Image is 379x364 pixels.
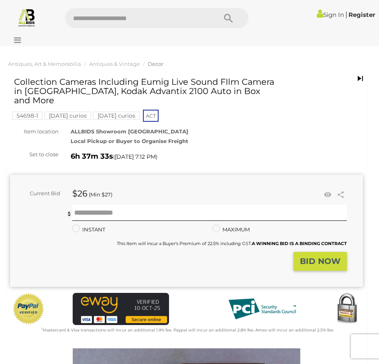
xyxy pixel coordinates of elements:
[317,11,344,18] a: Sign In
[331,293,363,325] img: Secured by Rapid SSL
[4,150,65,159] div: Set to close
[71,152,113,161] strong: 6h 37m 33s
[12,112,43,119] a: 54698-1
[89,61,140,67] a: Antiques & Vintage
[73,293,169,325] img: eWAY Payment Gateway
[252,241,347,246] b: A WINNING BID IS A BINDING CONTRACT
[93,112,140,120] mark: [DATE] curios
[322,189,334,201] li: Watch this item
[14,77,274,105] h1: Collection Cameras Including Eumig Live Sound FIlm Camera in [GEOGRAPHIC_DATA], Kodak Advantix 21...
[12,293,45,325] img: Official PayPal Seal
[117,241,347,246] small: This Item will incur a Buyer's Premium of 22.5% including GST.
[17,8,36,27] img: Allbids.com.au
[348,11,375,18] a: Register
[113,153,157,160] span: ( )
[143,110,159,122] span: ACT
[45,112,91,120] mark: [DATE] curios
[72,188,88,198] strong: $26
[8,61,81,67] a: Antiques, Art & Memorabilia
[41,327,334,333] small: Mastercard & Visa transactions will incur an additional 1.9% fee. Paypal will incur an additional...
[12,112,43,120] mark: 54698-1
[89,191,112,198] span: (Min $27)
[212,225,250,234] label: MAXIMUM
[345,10,347,19] span: |
[4,127,65,136] div: Item location
[93,112,140,119] a: [DATE] curios
[71,138,188,144] strong: Local Pickup or Buyer to Organise Freight
[10,189,66,198] div: Current Bid
[72,225,105,234] label: INSTANT
[300,256,340,266] strong: BID NOW
[293,252,347,271] button: BID NOW
[115,153,156,160] span: [DATE] 7:12 PM
[148,61,163,67] a: Decor
[208,8,249,28] button: Search
[71,128,188,135] strong: ALLBIDS Showroom [GEOGRAPHIC_DATA]
[45,112,91,119] a: [DATE] curios
[222,293,302,325] img: PCI DSS compliant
